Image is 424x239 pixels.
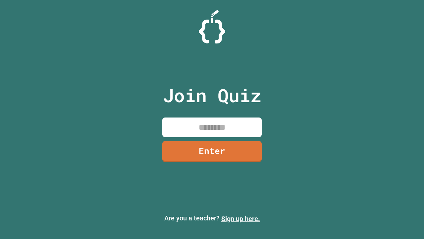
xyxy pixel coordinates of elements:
iframe: chat widget [396,212,417,232]
p: Join Quiz [163,82,261,109]
a: Enter [162,141,262,162]
p: Are you a teacher? [5,213,419,224]
a: Sign up here. [221,215,260,223]
img: Logo.svg [199,10,225,43]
